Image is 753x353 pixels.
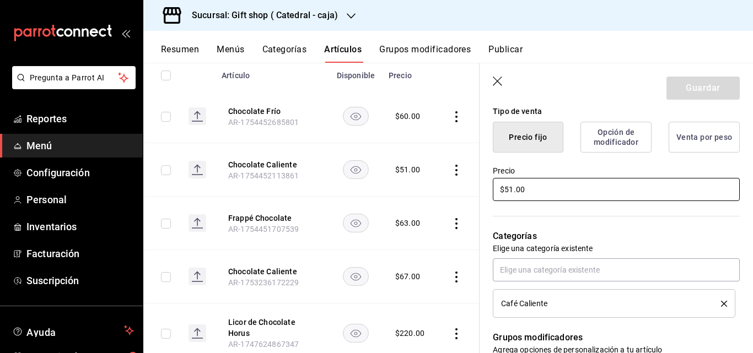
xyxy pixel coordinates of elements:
[262,44,307,63] button: Categorías
[8,80,136,91] a: Pregunta a Parrot AI
[488,44,523,63] button: Publicar
[330,55,382,90] th: Disponible
[228,340,299,349] span: AR-1747624867347
[215,55,330,90] th: Artículo
[30,72,119,84] span: Pregunta a Parrot AI
[26,324,120,337] span: Ayuda
[228,118,299,127] span: AR-1754452685801
[493,243,740,254] p: Elige una categoría existente
[382,55,438,90] th: Precio
[493,258,740,281] input: Elige una categoría existente
[395,218,420,229] div: $ 63.00
[493,178,740,201] input: $0.00
[395,111,420,122] div: $ 60.00
[12,66,136,89] button: Pregunta a Parrot AI
[379,44,471,63] button: Grupos modificadores
[26,219,134,234] span: Inventarios
[343,214,369,232] button: availability-product
[228,266,316,277] button: edit-product-location
[228,106,316,117] button: edit-product-location
[343,107,369,126] button: availability-product
[228,225,299,233] span: AR-1754451707539
[228,317,316,339] button: edit-product-location
[493,331,740,344] p: Grupos modificadores
[493,230,740,243] p: Categorías
[228,159,316,170] button: edit-product-location
[183,9,338,22] h3: Sucursal: Gift shop ( Catedral - caja)
[26,273,134,288] span: Suscripción
[395,164,420,175] div: $ 51.00
[343,324,369,343] button: availability-product
[501,300,547,307] span: Café Caliente
[493,167,740,175] label: Precio
[451,111,462,122] button: actions
[324,44,362,63] button: Artículos
[228,213,316,224] button: edit-product-location
[493,122,563,153] button: Precio fijo
[26,111,134,126] span: Reportes
[26,192,134,207] span: Personal
[451,165,462,176] button: actions
[228,278,299,287] span: AR-1753236172229
[395,328,424,339] div: $ 220.00
[26,246,134,261] span: Facturación
[121,29,130,37] button: open_drawer_menu
[228,171,299,180] span: AR-1754452113861
[26,165,134,180] span: Configuración
[217,44,244,63] button: Menús
[451,218,462,229] button: actions
[493,106,740,117] div: Tipo de venta
[26,138,134,153] span: Menú
[451,271,462,283] button: actions
[395,271,420,282] div: $ 67.00
[669,122,740,153] button: Venta por peso
[580,122,652,153] button: Opción de modificador
[343,267,369,286] button: availability-product
[713,301,727,307] button: delete
[161,44,753,63] div: navigation tabs
[451,328,462,339] button: actions
[161,44,199,63] button: Resumen
[343,160,369,179] button: availability-product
